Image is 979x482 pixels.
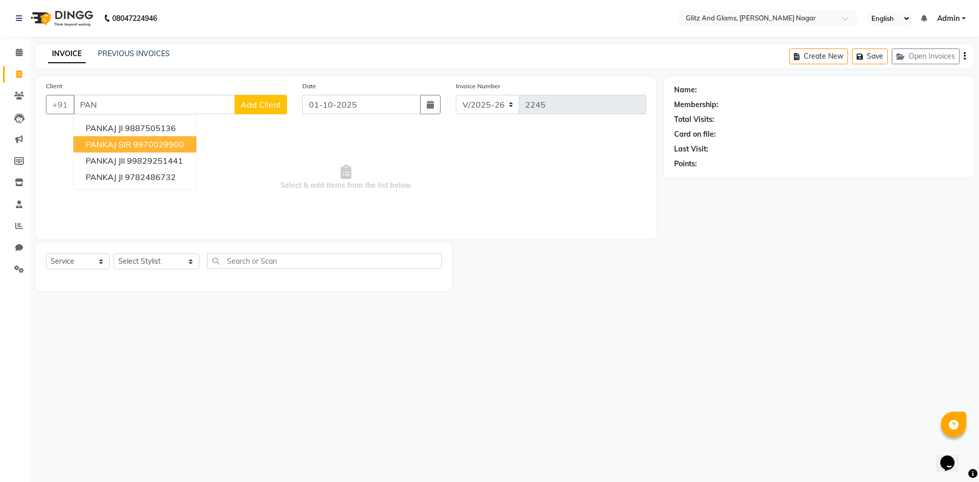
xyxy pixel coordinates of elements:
[46,82,62,91] label: Client
[125,123,176,133] ngb-highlight: 9887505136
[86,123,123,133] span: PANKAJ JI
[892,48,960,64] button: Open Invoices
[133,139,184,149] ngb-highlight: 9970029900
[86,139,131,149] span: PANKAJ SIR
[46,126,646,229] span: Select & add items from the list below
[241,99,281,110] span: Add Client
[674,85,697,95] div: Name:
[674,129,716,140] div: Card on file:
[674,99,718,110] div: Membership:
[674,114,714,125] div: Total Visits:
[456,82,500,91] label: Invoice Number
[112,4,157,33] b: 08047224946
[789,48,848,64] button: Create New
[674,144,708,155] div: Last Visit:
[207,253,442,269] input: Search or Scan
[46,95,74,114] button: +91
[86,156,125,166] span: PANKAJ JII
[936,441,969,472] iframe: chat widget
[852,48,888,64] button: Save
[302,82,316,91] label: Date
[674,159,697,169] div: Points:
[125,172,176,182] ngb-highlight: 9782486732
[235,95,287,114] button: Add Client
[73,95,235,114] input: Search by Name/Mobile/Email/Code
[86,172,123,182] span: PANKAJ JI
[98,49,170,58] a: PREVIOUS INVOICES
[48,45,86,63] a: INVOICE
[937,13,960,24] span: Admin
[26,4,96,33] img: logo
[127,156,183,166] ngb-highlight: 99829251441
